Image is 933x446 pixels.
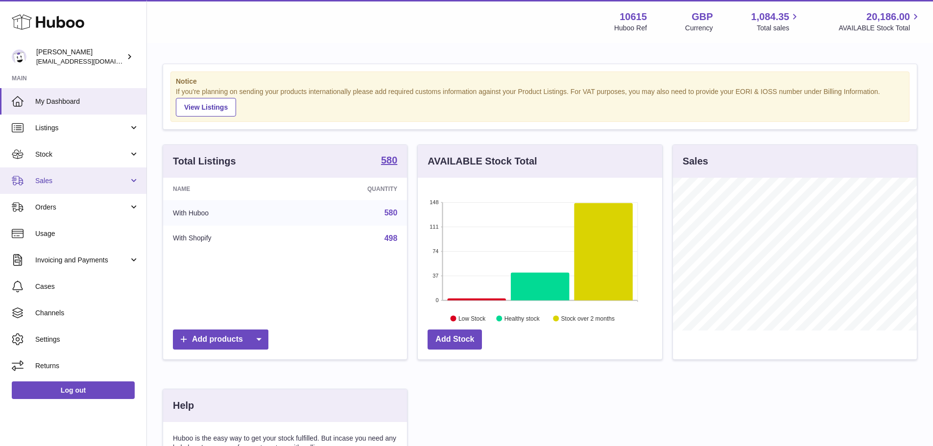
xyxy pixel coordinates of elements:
[35,203,129,212] span: Orders
[685,23,713,33] div: Currency
[692,10,713,23] strong: GBP
[757,23,800,33] span: Total sales
[173,399,194,412] h3: Help
[176,77,904,86] strong: Notice
[163,178,295,200] th: Name
[36,57,144,65] span: [EMAIL_ADDRESS][DOMAIN_NAME]
[12,49,26,64] img: internalAdmin-10615@internal.huboo.com
[35,335,139,344] span: Settings
[381,155,397,167] a: 580
[751,10,789,23] span: 1,084.35
[163,226,295,251] td: With Shopify
[504,315,540,322] text: Healthy stock
[163,200,295,226] td: With Huboo
[176,98,236,117] a: View Listings
[35,282,139,291] span: Cases
[866,10,910,23] span: 20,186.00
[433,273,439,279] text: 37
[35,176,129,186] span: Sales
[381,155,397,165] strong: 580
[620,10,647,23] strong: 10615
[35,150,129,159] span: Stock
[428,155,537,168] h3: AVAILABLE Stock Total
[173,155,236,168] h3: Total Listings
[614,23,647,33] div: Huboo Ref
[173,329,268,350] a: Add products
[838,10,921,33] a: 20,186.00 AVAILABLE Stock Total
[436,297,439,303] text: 0
[458,315,486,322] text: Low Stock
[384,209,398,217] a: 580
[561,315,615,322] text: Stock over 2 months
[35,229,139,238] span: Usage
[36,47,124,66] div: [PERSON_NAME]
[683,155,708,168] h3: Sales
[433,248,439,254] text: 74
[35,256,129,265] span: Invoicing and Payments
[295,178,407,200] th: Quantity
[176,87,904,117] div: If you're planning on sending your products internationally please add required customs informati...
[430,224,438,230] text: 111
[838,23,921,33] span: AVAILABLE Stock Total
[12,381,135,399] a: Log out
[751,10,801,33] a: 1,084.35 Total sales
[428,329,482,350] a: Add Stock
[35,97,139,106] span: My Dashboard
[35,308,139,318] span: Channels
[35,361,139,371] span: Returns
[35,123,129,133] span: Listings
[430,199,438,205] text: 148
[384,234,398,242] a: 498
